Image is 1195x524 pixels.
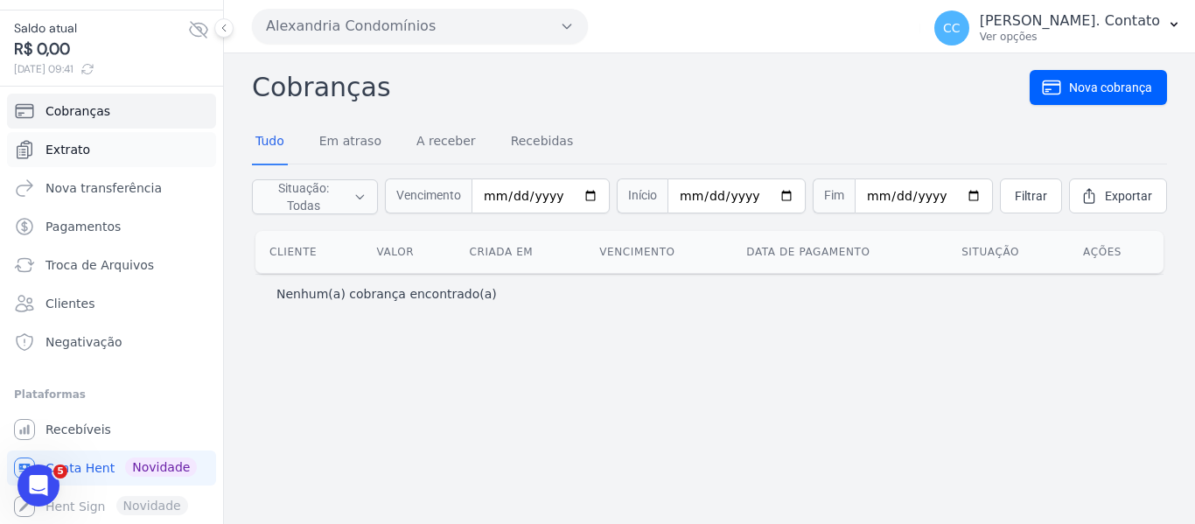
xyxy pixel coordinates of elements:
[1015,187,1047,205] span: Filtrar
[813,178,855,213] span: Fim
[1105,187,1152,205] span: Exportar
[7,325,216,360] a: Negativação
[413,120,479,165] a: A receber
[17,465,59,507] iframe: Intercom live chat
[507,120,577,165] a: Recebidas
[1069,79,1152,96] span: Nova cobrança
[276,285,497,303] p: Nenhum(a) cobrança encontrado(a)
[362,231,455,273] th: Valor
[14,38,188,61] span: R$ 0,00
[252,120,288,165] a: Tudo
[14,94,209,524] nav: Sidebar
[980,12,1160,30] p: [PERSON_NAME]. Contato
[7,132,216,167] a: Extrato
[1069,231,1164,273] th: Ações
[252,67,1030,107] h2: Cobranças
[252,9,588,44] button: Alexandria Condomínios
[45,459,115,477] span: Conta Hent
[125,458,197,477] span: Novidade
[617,178,667,213] span: Início
[385,178,472,213] span: Vencimento
[7,412,216,447] a: Recebíveis
[45,256,154,274] span: Troca de Arquivos
[7,451,216,486] a: Conta Hent Novidade
[7,248,216,283] a: Troca de Arquivos
[45,333,122,351] span: Negativação
[7,286,216,321] a: Clientes
[1000,178,1062,213] a: Filtrar
[45,179,162,197] span: Nova transferência
[45,421,111,438] span: Recebíveis
[45,102,110,120] span: Cobranças
[14,61,188,77] span: [DATE] 09:41
[732,231,947,273] th: Data de pagamento
[316,120,385,165] a: Em atraso
[263,179,343,214] span: Situação: Todas
[943,22,961,34] span: CC
[53,465,67,479] span: 5
[14,384,209,405] div: Plataformas
[920,3,1195,52] button: CC [PERSON_NAME]. Contato Ver opções
[585,231,732,273] th: Vencimento
[45,218,121,235] span: Pagamentos
[7,94,216,129] a: Cobranças
[255,231,362,273] th: Cliente
[947,231,1069,273] th: Situação
[45,295,94,312] span: Clientes
[45,141,90,158] span: Extrato
[980,30,1160,44] p: Ver opções
[7,209,216,244] a: Pagamentos
[252,179,378,214] button: Situação: Todas
[1069,178,1167,213] a: Exportar
[455,231,585,273] th: Criada em
[7,171,216,206] a: Nova transferência
[1030,70,1167,105] a: Nova cobrança
[14,19,188,38] span: Saldo atual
